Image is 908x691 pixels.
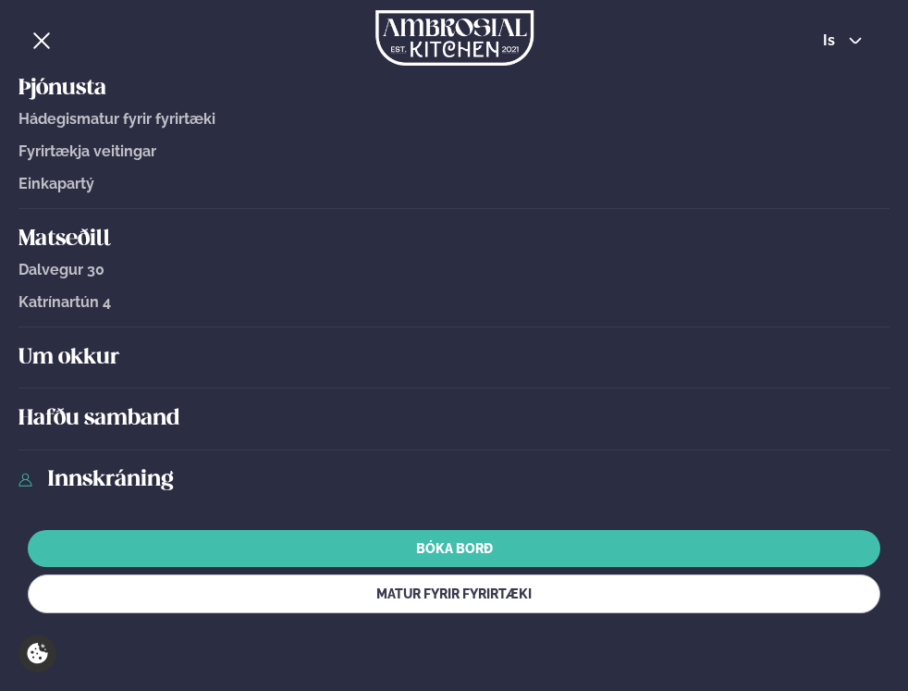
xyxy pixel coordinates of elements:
a: Cookie settings [18,635,56,672]
a: Matseðill [18,225,890,254]
span: Einkapartý [18,175,94,192]
a: Fyrirtækja veitingar [18,143,890,160]
button: hamburger [31,30,53,52]
a: Katrínartún 4 [18,294,890,311]
span: is [823,33,841,48]
a: Hafðu samband [18,404,890,434]
a: Einkapartý [18,176,890,192]
a: BÓKA BORÐ [28,530,880,567]
a: MATUR FYRIR FYRIRTÆKI [28,574,880,613]
a: Innskráning [47,465,890,495]
span: Fyrirtækja veitingar [18,142,156,160]
span: Hádegismatur fyrir fyrirtæki [18,110,215,128]
a: Hádegismatur fyrir fyrirtæki [18,111,890,128]
a: Um okkur [18,343,890,373]
span: Dalvegur 30 [18,261,104,278]
img: logo [375,10,534,66]
a: Dalvegur 30 [18,262,890,278]
a: Þjónusta [18,74,890,104]
button: is [808,33,877,48]
span: Katrínartún 4 [18,293,111,311]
